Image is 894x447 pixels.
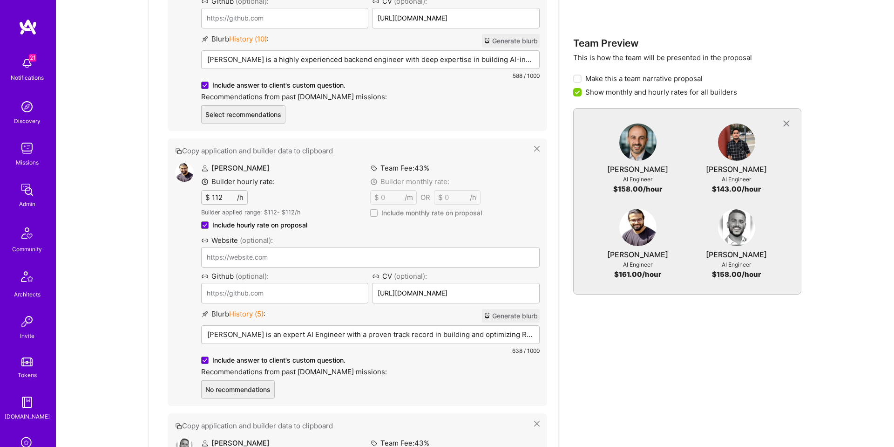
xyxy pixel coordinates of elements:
[201,271,368,281] label: Github
[201,346,540,356] div: 638 / 1000
[534,146,540,151] i: icon Close
[14,116,41,126] div: Discovery
[201,92,540,102] label: Recommendations from past [DOMAIN_NAME] missions:
[420,193,430,202] div: OR
[614,269,661,279] div: $ 161.00 /hour
[607,250,668,260] div: [PERSON_NAME]
[370,177,449,186] label: Builder monthly rate:
[718,209,755,250] a: User Avatar
[718,124,755,165] a: User Avatar
[619,124,657,161] img: User Avatar
[619,209,657,250] a: User Avatar
[201,367,540,377] label: Recommendations from past [DOMAIN_NAME] missions:
[585,74,703,83] span: Make this a team narrative proposal
[11,73,44,83] div: Notifications
[212,356,345,365] span: Include answer to client's custom question.
[722,260,751,269] div: AI Engineer
[29,54,36,62] span: 21
[207,330,534,339] p: [PERSON_NAME] is an expert AI Engineer with a proven track record in building and optimizing RAG ...
[372,271,539,281] label: CV
[14,289,41,299] div: Architects
[175,146,534,156] button: Copy application and builder data to clipboard
[175,148,182,155] i: icon Copy
[619,124,657,165] a: User Avatar
[18,312,36,331] img: Invite
[201,235,540,245] label: Website
[21,358,33,366] img: tokens
[16,158,39,167] div: Missions
[712,184,761,194] div: $ 143.00 /hour
[201,247,540,268] input: https://website.com
[201,34,269,48] label: Blurb :
[12,244,42,254] div: Community
[718,209,755,246] img: User Avatar
[712,269,761,279] div: $ 158.00 /hour
[20,331,34,341] div: Invite
[443,191,470,204] input: XX
[623,260,652,269] div: AI Engineer
[482,34,540,48] button: Generate blurb
[607,165,668,174] div: [PERSON_NAME]
[201,208,307,217] p: Builder applied range: $ 112 - $ 112 /h
[18,54,36,73] img: bell
[236,272,269,281] span: (optional):
[370,163,429,173] label: Team Fee: 43 %
[619,209,657,246] img: User Avatar
[718,124,755,161] img: User Avatar
[175,421,534,431] button: Copy application and builder data to clipboard
[205,193,210,202] span: $
[722,174,751,184] div: AI Engineer
[18,139,36,158] img: teamwork
[16,267,38,289] img: Architects
[237,193,244,202] span: /h
[207,55,534,64] p: [PERSON_NAME] is a highly experienced backend engineer with deep expertise in building AI-integra...
[573,53,801,62] p: This is how the team will be presented in the proposal
[573,37,801,49] h3: Team Preview
[18,370,37,380] div: Tokens
[201,283,368,303] input: https://github.com
[534,421,540,426] i: icon Close
[201,309,265,323] label: Blurb :
[18,393,36,412] img: guide book
[379,191,405,204] input: XX
[175,163,194,182] img: User Avatar
[229,309,264,318] span: History ( 5 )
[482,309,540,323] button: Generate blurb
[18,97,36,116] img: discovery
[212,220,307,230] span: Include hourly rate on proposal
[201,71,540,81] div: 588 / 1000
[18,180,36,199] img: admin teamwork
[5,412,50,421] div: [DOMAIN_NAME]
[484,312,490,319] i: icon CrystalBall
[16,222,38,244] img: Community
[210,191,237,204] input: XX
[201,164,270,172] label: [PERSON_NAME]
[201,177,275,186] label: Builder hourly rate:
[212,81,345,90] span: Include answer to client's custom question.
[381,208,482,218] span: Include monthly rate on proposal
[623,174,652,184] div: AI Engineer
[201,380,275,399] button: No recommendations
[175,423,182,430] i: icon Copy
[706,165,767,174] div: [PERSON_NAME]
[405,193,413,202] span: /m
[19,199,35,209] div: Admin
[374,193,379,202] span: $
[201,105,285,124] button: Select recommendations
[201,8,368,28] input: https://github.com
[585,87,737,97] span: Show monthly and hourly rates for all builders
[19,19,37,35] img: logo
[394,272,427,281] span: (optional):
[240,236,273,245] span: (optional):
[438,193,443,202] span: $
[781,118,792,129] i: icon CloseGray
[229,34,267,43] span: History ( 10 )
[470,193,476,202] span: /h
[484,37,490,44] i: icon CrystalBall
[613,184,662,194] div: $ 158.00 /hour
[706,250,767,260] div: [PERSON_NAME]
